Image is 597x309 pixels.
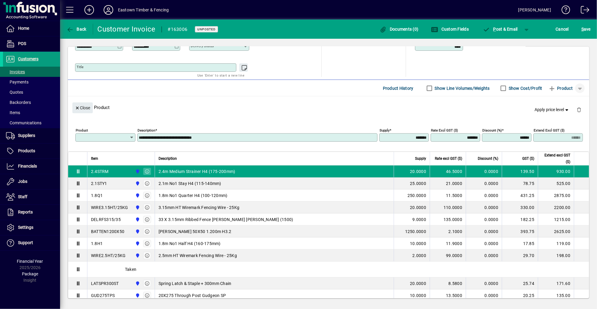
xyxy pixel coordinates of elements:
mat-hint: Use 'Enter' to start a new line [197,72,244,79]
span: Staff [18,194,27,199]
button: Custom Fields [429,24,470,35]
a: Logout [576,1,589,21]
span: Holyoake St [134,228,141,235]
span: Home [18,26,29,31]
td: 0.0000 [466,277,502,289]
td: 2200.00 [538,201,574,214]
span: Suppliers [18,133,35,138]
span: Quotes [6,90,23,95]
span: Settings [18,225,33,230]
span: 20.0000 [410,168,426,174]
span: Products [18,148,35,153]
a: Support [3,235,60,250]
span: Holyoake St [134,252,141,259]
a: Knowledge Base [557,1,570,21]
mat-label: Extend excl GST ($) [534,128,565,132]
span: 1.8m No1 Quarter H4 (100-120mm) [159,192,228,198]
span: Discount (%) [478,155,498,162]
div: 2.4STRM [91,168,109,174]
span: Product [548,83,573,93]
td: 0.0000 [466,250,502,262]
span: 2.4m Medium Strainer H4 (175-200mm) [159,168,235,174]
a: Backorders [3,97,60,108]
button: Profile [99,5,118,15]
span: Backorders [6,100,31,105]
mat-label: Description [138,128,155,132]
a: Suppliers [3,128,60,143]
button: Apply price level [532,105,572,115]
button: Documents (0) [378,24,420,35]
app-page-header-button: Delete [572,107,586,112]
a: Jobs [3,174,60,189]
div: 21.0000 [434,180,462,186]
div: GUD275TPS [91,292,115,298]
td: 2625.00 [538,226,574,238]
span: Rate excl GST ($) [435,155,462,162]
span: 2.5mm HT Wiremark Fencing Wire - 25Kg [159,253,237,259]
a: Items [3,108,60,118]
span: Cancel [556,24,569,34]
label: Show Cost/Profit [508,85,542,91]
div: 2.1STY1 [91,180,107,186]
td: 0.0000 [466,238,502,250]
span: Support [18,240,33,245]
div: 11.5000 [434,192,462,198]
div: Taken [87,262,589,277]
span: Items [6,110,20,115]
span: Holyoake St [134,192,141,199]
span: 33 X 3.15mm Ribbed Fence [PERSON_NAME] [PERSON_NAME] (1500) [159,217,293,223]
span: Holyoake St [134,216,141,223]
span: 1250.0000 [405,229,426,235]
span: Holyoake St [134,292,141,299]
td: 171.60 [538,277,574,289]
div: WIRE3.15HT/25KG [91,204,128,211]
span: Financial Year [17,259,43,264]
button: Product [545,83,576,94]
span: 25.0000 [410,180,426,186]
a: Staff [3,189,60,204]
span: 1.8m No1 Half H4 (160-175mm) [159,241,221,247]
span: Spring Latch & Staple + 300mm Chain [159,280,232,286]
td: 182.25 [502,214,538,226]
mat-label: Rate excl GST ($) [431,128,458,132]
td: 119.00 [538,238,574,250]
div: DELRFS315/35 [91,217,121,223]
span: ost & Email [483,27,518,32]
span: Custom Fields [431,27,469,32]
app-page-header-button: Back [60,24,93,35]
span: Documents (0) [380,27,419,32]
span: Invoices [6,69,25,74]
span: 3.15mm HT Wiremark Fencing Wire - 25Kg [159,204,240,211]
span: GST ($) [522,155,534,162]
td: 2875.00 [538,189,574,201]
div: LATSPR300ST [91,280,119,286]
td: 0.0000 [466,289,502,301]
span: 20.0000 [410,280,426,286]
span: 2.0000 [413,253,426,259]
a: Settings [3,220,60,235]
a: Reports [3,205,60,220]
div: 13.5000 [434,292,462,298]
span: Customers [18,56,38,61]
button: Save [580,24,592,35]
div: WIRE2.5HT/25KG [91,253,126,259]
span: 9.0000 [413,217,426,223]
button: Add [80,5,99,15]
a: Products [3,144,60,159]
a: Financials [3,159,60,174]
div: 99.0000 [434,253,462,259]
td: 930.00 [538,165,574,177]
div: BATTEN1200X50 [91,229,124,235]
a: Communications [3,118,60,128]
span: Holyoake St [134,204,141,211]
span: Product History [383,83,414,93]
button: Product History [380,83,416,94]
div: 2.1000 [434,229,462,235]
span: ave [581,24,591,34]
td: 0.0000 [466,226,502,238]
td: 0.0000 [466,214,502,226]
span: P [493,27,496,32]
span: Financials [18,164,37,168]
td: 330.00 [502,201,538,214]
td: 78.75 [502,177,538,189]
